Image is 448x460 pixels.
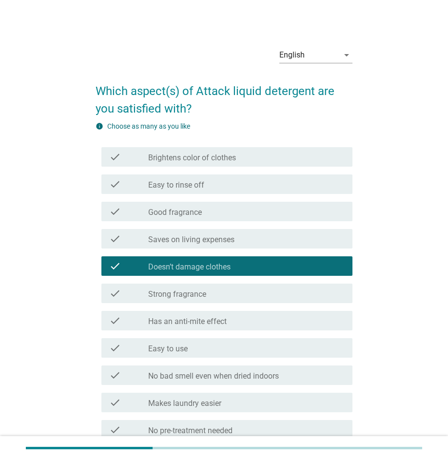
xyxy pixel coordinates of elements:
i: info [96,122,103,130]
i: check [109,315,121,326]
label: Doesn’t damage clothes [148,262,231,272]
i: check [109,342,121,354]
div: English [279,51,305,59]
i: check [109,178,121,190]
label: Saves on living expenses [148,235,234,245]
label: Has an anti-mite effect [148,317,227,326]
label: No bad smell even when dried indoors [148,371,279,381]
i: check [109,424,121,436]
label: Brightens color of clothes [148,153,236,163]
i: check [109,206,121,217]
label: Strong fragrance [148,289,206,299]
label: Easy to use [148,344,188,354]
h2: Which aspect(s) of Attack liquid detergent are you satisfied with? [96,73,352,117]
label: Makes laundry easier [148,399,221,408]
label: Good fragrance [148,208,202,217]
i: check [109,151,121,163]
i: check [109,287,121,299]
label: Easy to rinse off [148,180,204,190]
i: check [109,233,121,245]
i: arrow_drop_down [341,49,352,61]
i: check [109,369,121,381]
label: No pre-treatment needed [148,426,233,436]
i: check [109,260,121,272]
i: check [109,397,121,408]
label: Choose as many as you like [107,122,190,130]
